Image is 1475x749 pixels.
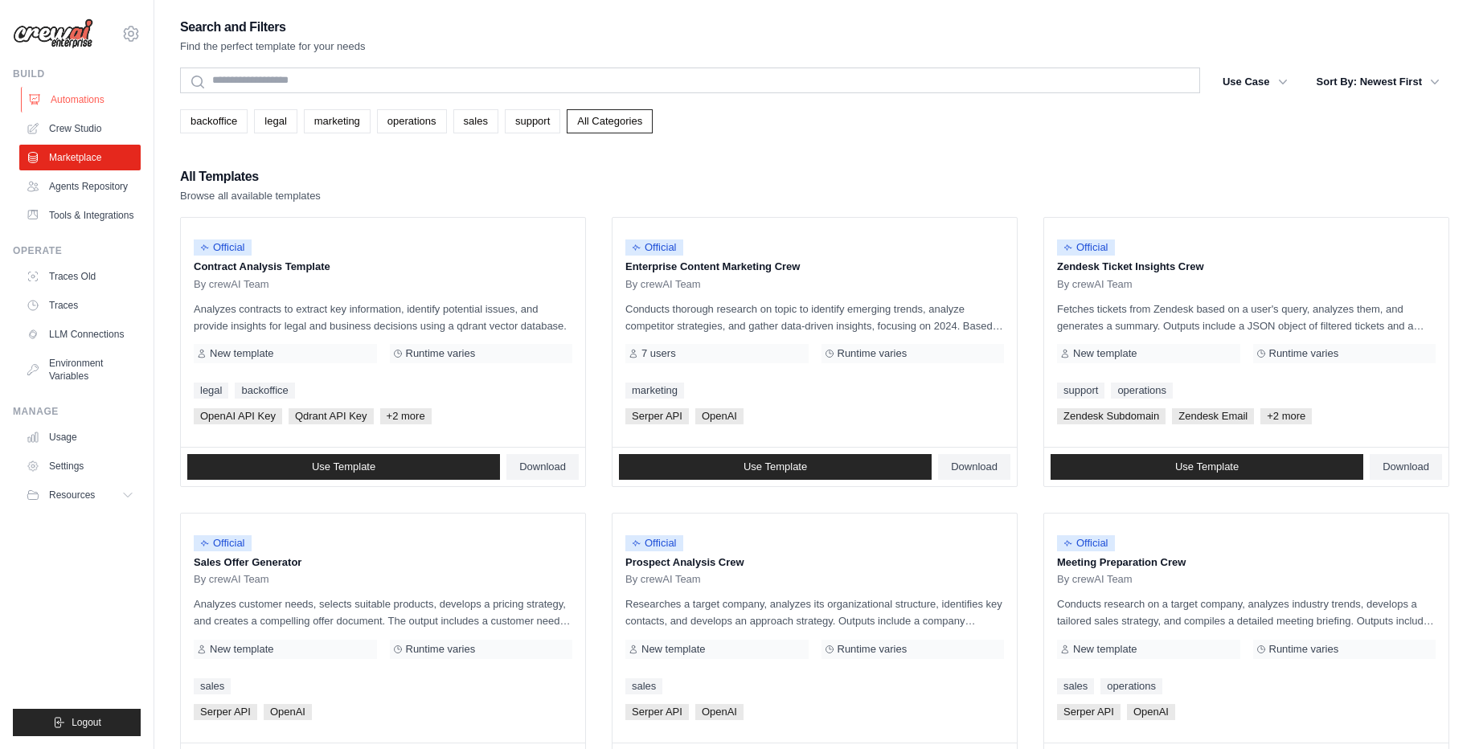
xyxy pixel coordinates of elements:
[1172,408,1254,424] span: Zendesk Email
[1057,408,1166,424] span: Zendesk Subdomain
[21,87,142,113] a: Automations
[19,203,141,228] a: Tools & Integrations
[1213,68,1297,96] button: Use Case
[180,188,321,204] p: Browse all available templates
[695,408,744,424] span: OpenAI
[380,408,432,424] span: +2 more
[625,259,1004,275] p: Enterprise Content Marketing Crew
[304,109,371,133] a: marketing
[1073,643,1137,656] span: New template
[406,643,476,656] span: Runtime varies
[19,174,141,199] a: Agents Repository
[1057,535,1115,551] span: Official
[1057,383,1104,399] a: support
[254,109,297,133] a: legal
[625,555,1004,571] p: Prospect Analysis Crew
[1175,460,1239,473] span: Use Template
[838,347,908,360] span: Runtime varies
[1057,704,1121,720] span: Serper API
[838,643,908,656] span: Runtime varies
[625,383,684,399] a: marketing
[180,109,248,133] a: backoffice
[210,643,273,656] span: New template
[1111,383,1173,399] a: operations
[264,704,312,720] span: OpenAI
[506,454,579,480] a: Download
[1057,678,1094,694] a: sales
[194,573,269,586] span: By crewAI Team
[235,383,294,399] a: backoffice
[19,321,141,347] a: LLM Connections
[194,596,572,629] p: Analyzes customer needs, selects suitable products, develops a pricing strategy, and creates a co...
[1057,573,1133,586] span: By crewAI Team
[194,278,269,291] span: By crewAI Team
[625,596,1004,629] p: Researches a target company, analyzes its organizational structure, identifies key contacts, and ...
[625,239,683,256] span: Official
[1370,454,1442,480] a: Download
[19,453,141,479] a: Settings
[1057,301,1436,334] p: Fetches tickets from Zendesk based on a user's query, analyzes them, and generates a summary. Out...
[19,145,141,170] a: Marketplace
[406,347,476,360] span: Runtime varies
[19,264,141,289] a: Traces Old
[619,454,932,480] a: Use Template
[625,408,689,424] span: Serper API
[567,109,653,133] a: All Categories
[180,39,366,55] p: Find the perfect template for your needs
[194,555,572,571] p: Sales Offer Generator
[19,293,141,318] a: Traces
[13,405,141,418] div: Manage
[194,259,572,275] p: Contract Analysis Template
[210,347,273,360] span: New template
[194,301,572,334] p: Analyzes contracts to extract key information, identify potential issues, and provide insights fo...
[289,408,374,424] span: Qdrant API Key
[194,239,252,256] span: Official
[194,383,228,399] a: legal
[194,408,282,424] span: OpenAI API Key
[194,535,252,551] span: Official
[1100,678,1162,694] a: operations
[1307,68,1449,96] button: Sort By: Newest First
[625,678,662,694] a: sales
[1057,259,1436,275] p: Zendesk Ticket Insights Crew
[505,109,560,133] a: support
[1057,596,1436,629] p: Conducts research on a target company, analyzes industry trends, develops a tailored sales strate...
[19,350,141,389] a: Environment Variables
[641,643,705,656] span: New template
[625,704,689,720] span: Serper API
[19,482,141,508] button: Resources
[377,109,447,133] a: operations
[1057,555,1436,571] p: Meeting Preparation Crew
[625,301,1004,334] p: Conducts thorough research on topic to identify emerging trends, analyze competitor strategies, a...
[13,18,93,49] img: Logo
[625,278,701,291] span: By crewAI Team
[187,454,500,480] a: Use Template
[744,460,807,473] span: Use Template
[1269,643,1339,656] span: Runtime varies
[180,166,321,188] h2: All Templates
[1057,278,1133,291] span: By crewAI Team
[695,704,744,720] span: OpenAI
[72,716,101,729] span: Logout
[1383,460,1429,473] span: Download
[519,460,566,473] span: Download
[49,489,95,501] span: Resources
[1269,347,1339,360] span: Runtime varies
[13,68,141,80] div: Build
[19,116,141,141] a: Crew Studio
[1260,408,1312,424] span: +2 more
[312,460,375,473] span: Use Template
[625,573,701,586] span: By crewAI Team
[19,424,141,450] a: Usage
[625,535,683,551] span: Official
[13,244,141,257] div: Operate
[1057,239,1115,256] span: Official
[1073,347,1137,360] span: New template
[1051,454,1363,480] a: Use Template
[1127,704,1175,720] span: OpenAI
[194,678,231,694] a: sales
[641,347,676,360] span: 7 users
[194,704,257,720] span: Serper API
[951,460,998,473] span: Download
[180,16,366,39] h2: Search and Filters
